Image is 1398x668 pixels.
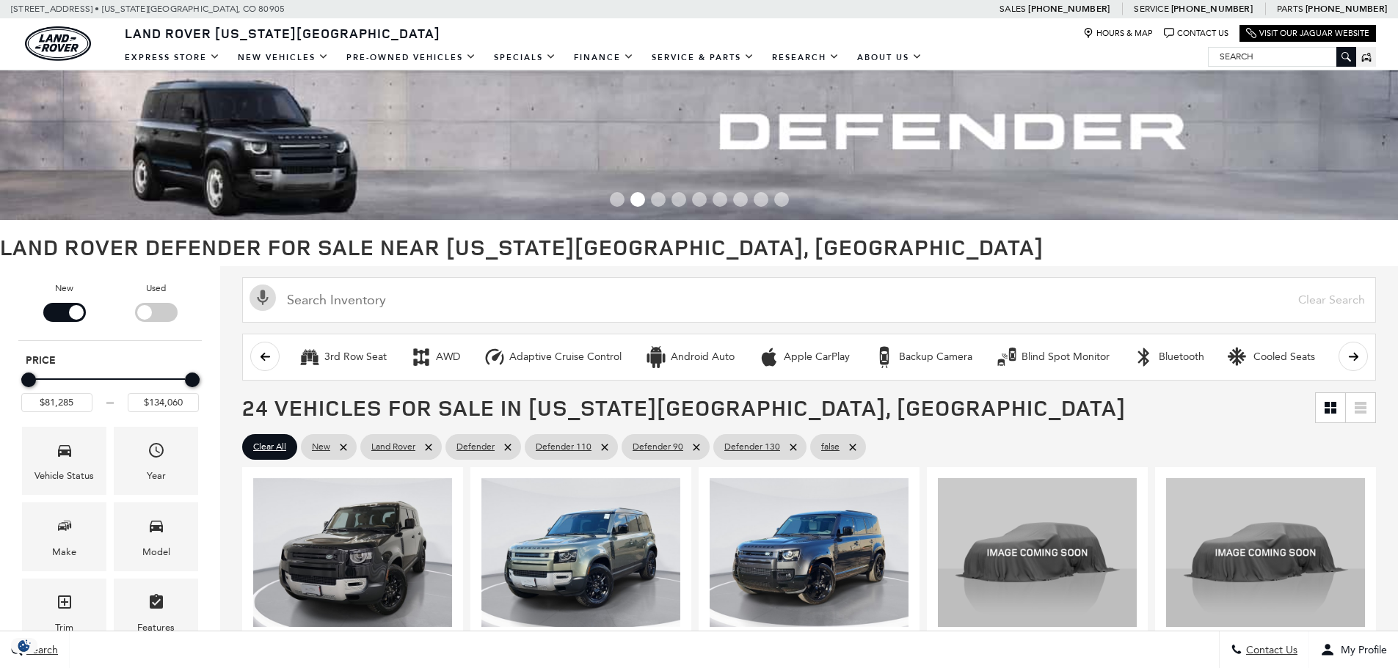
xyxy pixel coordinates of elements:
[436,350,460,364] div: AWD
[633,438,683,456] span: Defender 90
[1220,342,1323,372] button: Cooled SeatsCooled Seats
[22,502,106,570] div: MakeMake
[55,281,73,296] label: New
[371,438,415,456] span: Land Rover
[481,478,680,627] img: 2025 Land Rover Defender 110 S
[1306,3,1387,15] a: [PHONE_NUMBER]
[116,45,931,70] nav: Main Navigation
[1083,28,1153,39] a: Hours & Map
[509,350,622,364] div: Adaptive Cruise Control
[21,372,36,387] div: Minimum Price
[671,192,686,207] span: Go to slide 4
[710,478,909,627] img: 2025 Land Rover Defender 110 X-Dynamic SE
[938,478,1137,627] img: 2025 Land Rover Defender 130 X-Dynamic SE
[873,346,895,368] div: Backup Camera
[899,350,972,364] div: Backup Camera
[865,342,980,372] button: Backup CameraBackup Camera
[724,438,780,456] span: Defender 130
[402,342,468,372] button: AWDAWD
[1246,28,1369,39] a: Visit Our Jaguar Website
[125,24,440,42] span: Land Rover [US_STATE][GEOGRAPHIC_DATA]
[651,192,666,207] span: Go to slide 3
[21,367,199,412] div: Price
[291,342,395,372] button: 3rd Row Seat3rd Row Seat
[1171,3,1253,15] a: [PHONE_NUMBER]
[22,579,106,647] div: TrimTrim
[26,354,194,367] h5: Price
[733,192,748,207] span: Go to slide 7
[750,342,858,372] button: Apple CarPlayApple CarPlay
[324,350,387,364] div: 3rd Row Seat
[1133,346,1155,368] div: Bluetooth
[7,638,41,653] section: Click to Open Cookie Consent Modal
[338,45,485,70] a: Pre-Owned Vehicles
[645,346,667,368] div: Android Auto
[148,590,165,620] span: Features
[1000,4,1026,14] span: Sales
[25,26,91,61] a: land-rover
[22,427,106,495] div: VehicleVehicle Status
[485,45,565,70] a: Specials
[11,4,285,14] a: [STREET_ADDRESS] • [US_STATE][GEOGRAPHIC_DATA], CO 80905
[763,45,848,70] a: Research
[21,393,92,412] input: Minimum
[148,438,165,468] span: Year
[55,620,73,636] div: Trim
[253,438,286,456] span: Clear All
[142,544,170,560] div: Model
[476,342,630,372] button: Adaptive Cruise ControlAdaptive Cruise Control
[242,392,1126,422] span: 24 Vehicles for Sale in [US_STATE][GEOGRAPHIC_DATA], [GEOGRAPHIC_DATA]
[774,192,789,207] span: Go to slide 9
[7,638,41,653] img: Opt-Out Icon
[1166,478,1365,627] img: 2025 Land Rover Defender 130 S
[848,45,931,70] a: About Us
[565,45,643,70] a: Finance
[1335,644,1387,656] span: My Profile
[250,285,276,311] svg: Click to toggle on voice search
[996,346,1018,368] div: Blind Spot Monitor
[754,192,768,207] span: Go to slide 8
[1277,4,1303,14] span: Parts
[484,346,506,368] div: Adaptive Cruise Control
[242,277,1376,323] input: Search Inventory
[137,620,175,636] div: Features
[128,393,199,412] input: Maximum
[299,346,321,368] div: 3rd Row Seat
[410,346,432,368] div: AWD
[1134,4,1168,14] span: Service
[34,468,94,484] div: Vehicle Status
[185,372,200,387] div: Maximum Price
[610,192,625,207] span: Go to slide 1
[18,281,202,340] div: Filter by Vehicle Type
[146,281,166,296] label: Used
[536,438,591,456] span: Defender 110
[784,350,850,364] div: Apple CarPlay
[229,45,338,70] a: New Vehicles
[758,346,780,368] div: Apple CarPlay
[56,438,73,468] span: Vehicle
[713,192,727,207] span: Go to slide 6
[1125,342,1212,372] button: BluetoothBluetooth
[114,427,198,495] div: YearYear
[1309,631,1398,668] button: Open user profile menu
[456,438,495,456] span: Defender
[253,478,452,627] img: 2025 Land Rover Defender 110 S
[643,45,763,70] a: Service & Parts
[1022,350,1110,364] div: Blind Spot Monitor
[637,342,743,372] button: Android AutoAndroid Auto
[116,45,229,70] a: EXPRESS STORE
[988,342,1118,372] button: Blind Spot MonitorBlind Spot Monitor
[1028,3,1110,15] a: [PHONE_NUMBER]
[56,590,73,620] span: Trim
[116,24,449,42] a: Land Rover [US_STATE][GEOGRAPHIC_DATA]
[1209,48,1355,65] input: Search
[692,192,707,207] span: Go to slide 5
[52,544,76,560] div: Make
[1242,644,1297,656] span: Contact Us
[114,579,198,647] div: FeaturesFeatures
[1339,342,1368,371] button: scroll right
[147,468,166,484] div: Year
[56,513,73,543] span: Make
[1164,28,1228,39] a: Contact Us
[821,438,840,456] span: false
